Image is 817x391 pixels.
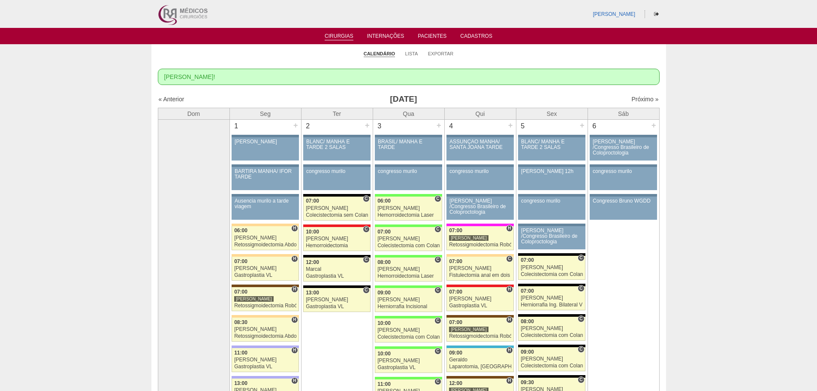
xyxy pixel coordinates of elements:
[446,135,513,137] div: Key: Aviso
[306,297,368,303] div: [PERSON_NAME]
[428,51,454,57] a: Exportar
[306,198,319,204] span: 07:00
[446,254,513,257] div: Key: Bartira
[377,267,440,272] div: [PERSON_NAME]
[449,258,462,264] span: 07:00
[518,164,585,167] div: Key: Aviso
[325,33,353,40] a: Cirurgias
[449,227,462,233] span: 07:00
[232,346,298,348] div: Key: Christóvão da Gama
[449,235,488,241] div: [PERSON_NAME]
[158,69,660,85] div: [PERSON_NAME]!
[232,226,298,250] a: H 06:00 [PERSON_NAME] Retossigmoidectomia Abdominal VL
[377,206,440,211] div: [PERSON_NAME]
[507,120,514,131] div: +
[521,257,534,263] span: 07:00
[234,380,247,386] span: 13:00
[158,108,229,119] th: Dom
[375,316,442,318] div: Key: Brasil
[449,273,511,278] div: Fistulectomia anal em dois tempos
[518,286,585,310] a: C 07:00 [PERSON_NAME] Herniorrafia Ing. Bilateral VL
[230,120,243,133] div: 1
[460,33,492,42] a: Cadastros
[449,333,511,339] div: Retossigmoidectomia Robótica
[235,169,296,180] div: BARTIRA MANHÃ/ IFOR TARDE
[232,135,298,137] div: Key: Aviso
[232,285,298,287] div: Key: Santa Joana
[234,327,296,332] div: [PERSON_NAME]
[516,108,588,119] th: Sex
[518,317,585,341] a: C 08:00 [PERSON_NAME] Colecistectomia com Colangiografia VL
[232,224,298,226] div: Key: Bartira
[377,229,391,235] span: 07:00
[234,289,247,295] span: 07:00
[449,139,511,150] div: ASSUNÇÃO MANHÃ/ SANTA JOANA TARDE
[377,351,391,357] span: 10:00
[375,197,442,221] a: C 06:00 [PERSON_NAME] Hemorroidectomia Laser
[521,295,583,301] div: [PERSON_NAME]
[590,167,657,190] a: congresso murilo
[234,333,296,339] div: Retossigmoidectomia Abdominal VL
[306,243,368,249] div: Hemorroidectomia
[521,318,534,324] span: 08:00
[521,379,534,385] span: 09:30
[506,377,513,384] span: Hospital
[303,167,370,190] a: congresso murilo
[234,227,247,233] span: 06:00
[375,285,442,288] div: Key: Brasil
[375,258,442,282] a: C 08:00 [PERSON_NAME] Hemorroidectomia Laser
[521,228,582,245] div: [PERSON_NAME] /Congresso Brasileiro de Coloproctologia
[446,346,513,348] div: Key: Neomater
[444,108,516,119] th: Qui
[303,197,370,221] a: C 07:00 [PERSON_NAME] Colecistectomia sem Colangiografia VL
[588,108,659,119] th: Sáb
[446,197,513,220] a: [PERSON_NAME] /Congresso Brasileiro de Coloproctologia
[375,135,442,137] div: Key: Aviso
[375,377,442,379] div: Key: Brasil
[518,137,585,161] a: BLANC/ MANHÃ E TARDE 2 SALAS
[593,198,654,204] div: Congresso Bruno WGDD
[375,346,442,349] div: Key: Brasil
[521,272,583,277] div: Colecistectomia com Colangiografia VL
[579,120,586,131] div: +
[449,380,462,386] span: 12:00
[373,120,386,133] div: 3
[434,317,441,324] span: Consultório
[518,347,585,371] a: C 09:00 [PERSON_NAME] Colecistectomia com Colangiografia VL
[301,120,315,133] div: 2
[449,242,511,248] div: Retossigmoidectomia Robótica
[232,376,298,379] div: Key: Christóvão da Gama
[375,288,442,312] a: C 09:00 [PERSON_NAME] Herniorrafia Incisional
[434,256,441,263] span: Consultório
[449,296,511,302] div: [PERSON_NAME]
[521,363,583,369] div: Colecistectomia com Colangiografia VL
[234,357,296,363] div: [PERSON_NAME]
[518,167,585,190] a: [PERSON_NAME] 12h
[291,255,298,262] span: Hospital
[654,12,659,17] i: Sair
[434,195,441,202] span: Consultório
[234,350,247,356] span: 11:00
[232,315,298,318] div: Key: Bartira
[235,139,296,145] div: [PERSON_NAME]
[377,320,391,326] span: 10:00
[306,212,368,218] div: Colecistectomia sem Colangiografia VL
[291,286,298,293] span: Hospital
[405,51,418,57] a: Lista
[521,326,583,331] div: [PERSON_NAME]
[234,364,296,370] div: Gastroplastia VL
[375,137,442,161] a: BRASIL/ MANHÃ E TARDE
[235,198,296,209] div: Ausencia murilo a tarde viagem
[521,349,534,355] span: 09:00
[232,257,298,281] a: H 07:00 [PERSON_NAME] Gastroplastia VL
[578,255,584,261] span: Consultório
[518,284,585,286] div: Key: Blanc
[306,304,368,309] div: Gastroplastia VL
[232,254,298,257] div: Key: Bartira
[306,206,368,211] div: [PERSON_NAME]
[518,256,585,280] a: C 07:00 [PERSON_NAME] Colecistectomia com Colangiografia VL
[363,226,369,233] span: Consultório
[364,51,395,57] a: Calendário
[303,258,370,282] a: C 12:00 Marcal Gastroplastia VL
[446,315,513,318] div: Key: Santa Joana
